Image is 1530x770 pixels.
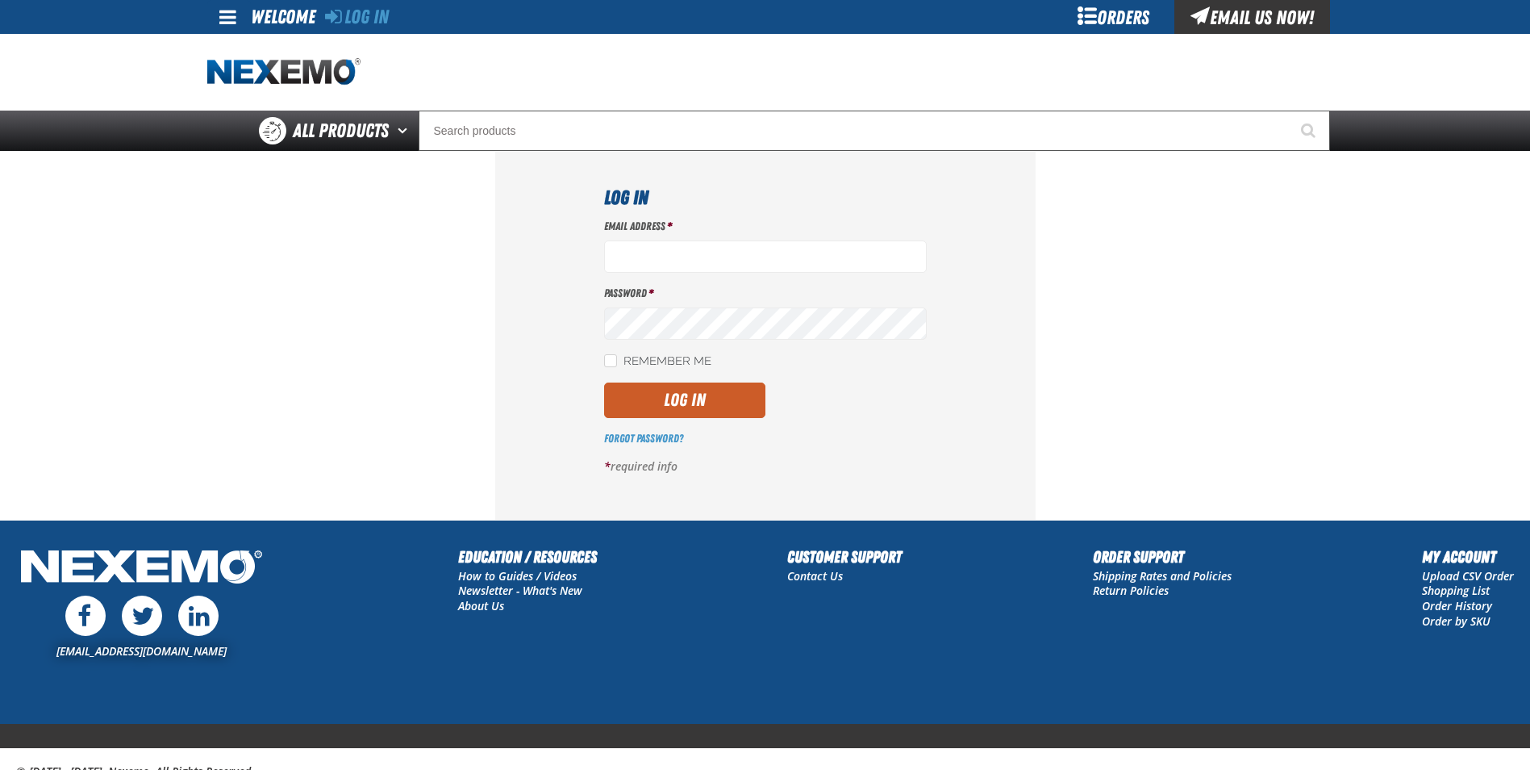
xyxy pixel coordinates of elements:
[1290,111,1330,151] button: Start Searching
[1422,545,1514,569] h2: My Account
[604,432,683,445] a: Forgot Password?
[604,354,711,370] label: Remember Me
[604,354,617,367] input: Remember Me
[604,219,927,234] label: Email Address
[458,545,597,569] h2: Education / Resources
[1422,598,1492,613] a: Order History
[207,58,361,86] img: Nexemo logo
[458,598,504,613] a: About Us
[1093,583,1169,598] a: Return Policies
[1093,545,1232,569] h2: Order Support
[1422,583,1490,598] a: Shopping List
[16,545,267,592] img: Nexemo Logo
[1422,568,1514,584] a: Upload CSV Order
[604,286,927,301] label: Password
[604,183,927,212] h1: Log In
[293,116,389,145] span: All Products
[419,111,1330,151] input: Search
[1422,613,1490,629] a: Order by SKU
[458,568,577,584] a: How to Guides / Videos
[787,568,843,584] a: Contact Us
[787,545,902,569] h2: Customer Support
[207,58,361,86] a: Home
[458,583,582,598] a: Newsletter - What's New
[56,643,227,659] a: [EMAIL_ADDRESS][DOMAIN_NAME]
[325,6,389,28] a: Log In
[604,459,927,475] p: required info
[392,111,419,151] button: Open All Products pages
[1093,568,1232,584] a: Shipping Rates and Policies
[604,383,765,418] button: Log In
